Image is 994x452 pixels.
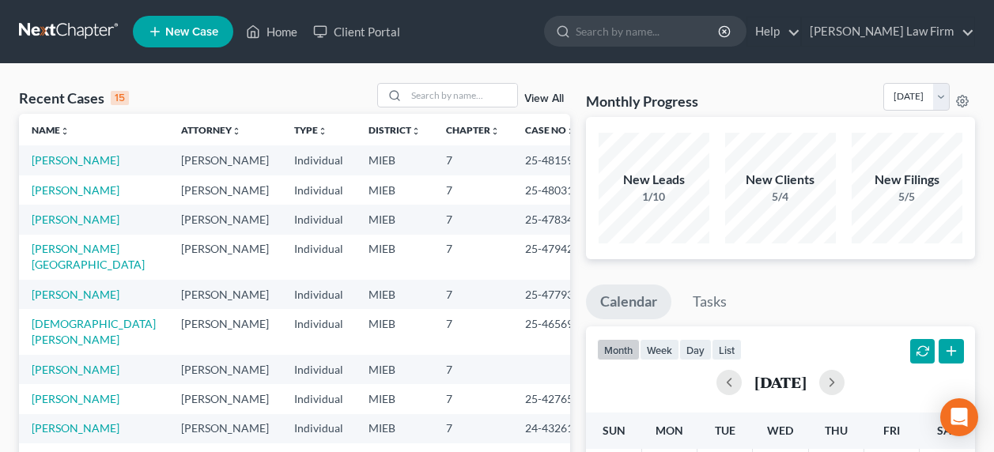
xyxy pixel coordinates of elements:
[32,363,119,376] a: [PERSON_NAME]
[566,126,576,136] i: unfold_more
[282,145,356,175] td: Individual
[937,424,957,437] span: Sat
[512,384,588,413] td: 25-42765
[282,414,356,443] td: Individual
[512,309,588,354] td: 25-46569
[305,17,408,46] a: Client Portal
[111,91,129,105] div: 15
[356,384,433,413] td: MIEB
[512,414,588,443] td: 24-43261
[168,280,282,309] td: [PERSON_NAME]
[32,153,119,167] a: [PERSON_NAME]
[32,124,70,136] a: Nameunfold_more
[356,145,433,175] td: MIEB
[524,93,564,104] a: View All
[406,84,517,107] input: Search by name...
[883,424,900,437] span: Fri
[597,339,640,360] button: month
[525,124,576,136] a: Case Nounfold_more
[586,284,671,319] a: Calendar
[712,339,742,360] button: list
[181,124,241,136] a: Attorneyunfold_more
[433,175,512,205] td: 7
[60,126,70,136] i: unfold_more
[238,17,305,46] a: Home
[767,424,793,437] span: Wed
[32,242,145,271] a: [PERSON_NAME][GEOGRAPHIC_DATA]
[32,213,119,226] a: [PERSON_NAME]
[368,124,421,136] a: Districtunfold_more
[715,424,735,437] span: Tue
[411,126,421,136] i: unfold_more
[433,205,512,234] td: 7
[282,235,356,280] td: Individual
[294,124,327,136] a: Typeunfold_more
[32,392,119,405] a: [PERSON_NAME]
[852,189,962,205] div: 5/5
[747,17,800,46] a: Help
[433,355,512,384] td: 7
[356,235,433,280] td: MIEB
[852,171,962,189] div: New Filings
[282,205,356,234] td: Individual
[446,124,500,136] a: Chapterunfold_more
[282,355,356,384] td: Individual
[282,384,356,413] td: Individual
[576,17,720,46] input: Search by name...
[433,384,512,413] td: 7
[599,189,709,205] div: 1/10
[356,280,433,309] td: MIEB
[282,280,356,309] td: Individual
[282,309,356,354] td: Individual
[32,421,119,435] a: [PERSON_NAME]
[32,317,156,346] a: [DEMOGRAPHIC_DATA][PERSON_NAME]
[433,309,512,354] td: 7
[168,309,282,354] td: [PERSON_NAME]
[356,414,433,443] td: MIEB
[356,355,433,384] td: MIEB
[725,171,836,189] div: New Clients
[165,26,218,38] span: New Case
[599,171,709,189] div: New Leads
[356,175,433,205] td: MIEB
[512,175,588,205] td: 25-48031
[678,284,741,319] a: Tasks
[318,126,327,136] i: unfold_more
[168,414,282,443] td: [PERSON_NAME]
[754,374,807,390] h2: [DATE]
[433,280,512,309] td: 7
[168,145,282,175] td: [PERSON_NAME]
[512,280,588,309] td: 25-47793
[433,235,512,280] td: 7
[168,175,282,205] td: [PERSON_NAME]
[656,424,683,437] span: Mon
[32,288,119,301] a: [PERSON_NAME]
[232,126,241,136] i: unfold_more
[825,424,848,437] span: Thu
[19,89,129,107] div: Recent Cases
[168,235,282,280] td: [PERSON_NAME]
[512,205,588,234] td: 25-47834
[679,339,712,360] button: day
[512,235,588,280] td: 25-47942
[640,339,679,360] button: week
[586,92,698,111] h3: Monthly Progress
[356,205,433,234] td: MIEB
[168,384,282,413] td: [PERSON_NAME]
[490,126,500,136] i: unfold_more
[282,175,356,205] td: Individual
[433,414,512,443] td: 7
[433,145,512,175] td: 7
[940,398,978,436] div: Open Intercom Messenger
[168,355,282,384] td: [PERSON_NAME]
[725,189,836,205] div: 5/4
[802,17,974,46] a: [PERSON_NAME] Law Firm
[356,309,433,354] td: MIEB
[512,145,588,175] td: 25-48159
[603,424,626,437] span: Sun
[32,183,119,197] a: [PERSON_NAME]
[168,205,282,234] td: [PERSON_NAME]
